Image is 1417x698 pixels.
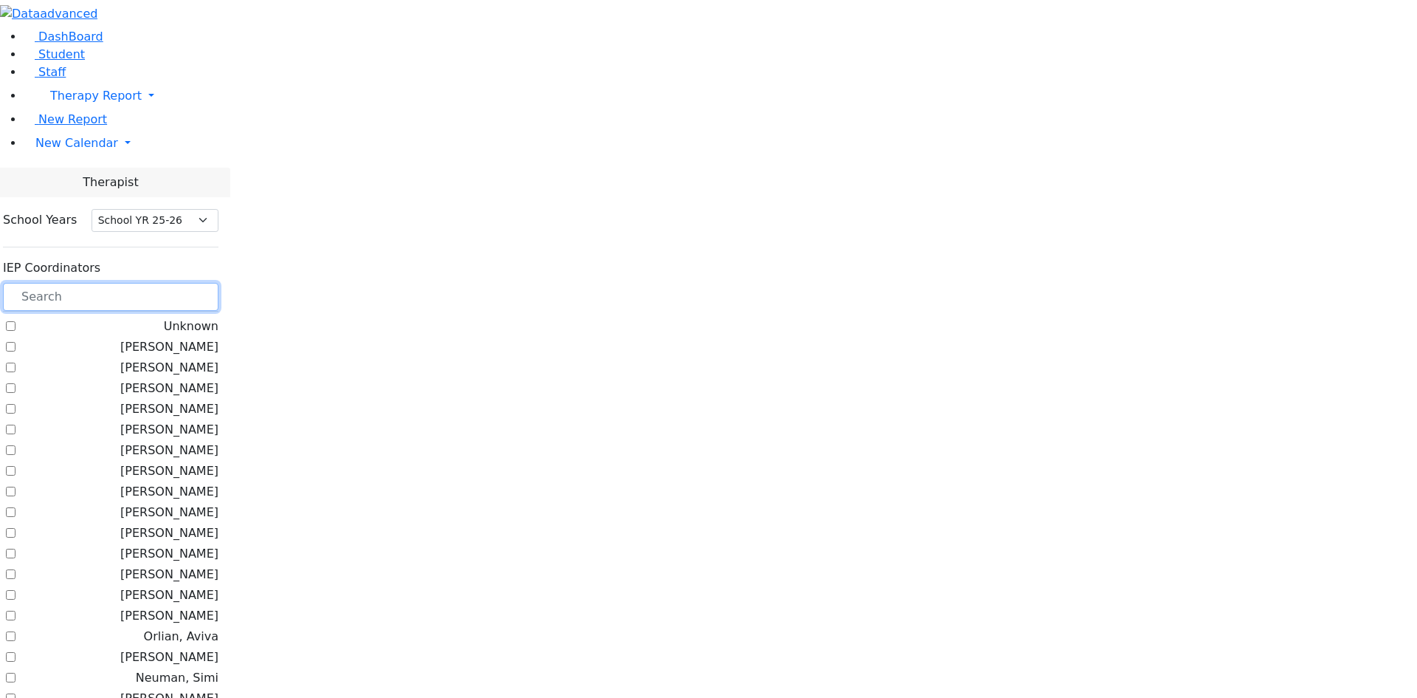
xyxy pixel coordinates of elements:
[24,30,103,44] a: DashBoard
[83,174,138,191] span: Therapist
[3,259,100,277] label: IEP Coordinators
[120,566,218,584] label: [PERSON_NAME]
[120,421,218,439] label: [PERSON_NAME]
[120,359,218,377] label: [PERSON_NAME]
[120,483,218,501] label: [PERSON_NAME]
[164,318,218,335] label: Unknown
[136,669,218,687] label: Neuman, Simi
[120,380,218,397] label: [PERSON_NAME]
[38,30,103,44] span: DashBoard
[120,586,218,604] label: [PERSON_NAME]
[120,338,218,356] label: [PERSON_NAME]
[24,129,1417,158] a: New Calendar
[24,81,1417,111] a: Therapy Report
[120,524,218,542] label: [PERSON_NAME]
[120,400,218,418] label: [PERSON_NAME]
[120,649,218,666] label: [PERSON_NAME]
[120,462,218,480] label: [PERSON_NAME]
[120,442,218,459] label: [PERSON_NAME]
[50,89,142,103] span: Therapy Report
[35,136,118,150] span: New Calendar
[38,112,107,126] span: New Report
[3,283,218,311] input: Search
[38,65,66,79] span: Staff
[120,545,218,563] label: [PERSON_NAME]
[24,47,85,61] a: Student
[24,65,66,79] a: Staff
[120,607,218,625] label: [PERSON_NAME]
[120,504,218,521] label: [PERSON_NAME]
[38,47,85,61] span: Student
[24,112,107,126] a: New Report
[144,628,218,646] label: Orlian, Aviva
[3,211,77,229] label: School Years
